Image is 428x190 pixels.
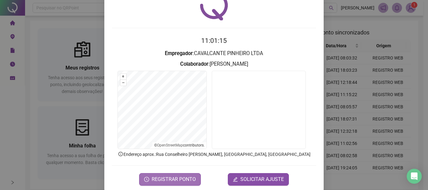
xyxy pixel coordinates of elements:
div: Open Intercom Messenger [407,169,422,184]
button: + [120,74,126,80]
a: OpenStreetMap [157,143,183,147]
p: Endereço aprox. : Rua Conselheiro [PERSON_NAME], [GEOGRAPHIC_DATA], [GEOGRAPHIC_DATA] [112,151,316,158]
span: clock-circle [144,177,149,182]
li: © contributors. [154,143,205,147]
strong: Empregador [165,50,193,56]
time: 11:01:15 [201,37,227,44]
span: info-circle [118,151,123,157]
button: editSOLICITAR AJUSTE [228,173,289,186]
button: – [120,80,126,86]
strong: Colaborador [180,61,208,67]
span: SOLICITAR AJUSTE [240,176,284,183]
button: REGISTRAR PONTO [139,173,201,186]
span: REGISTRAR PONTO [152,176,196,183]
h3: : CAVALCANTE PINHEIRO LTDA [112,49,316,58]
span: edit [233,177,238,182]
h3: : [PERSON_NAME] [112,60,316,68]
